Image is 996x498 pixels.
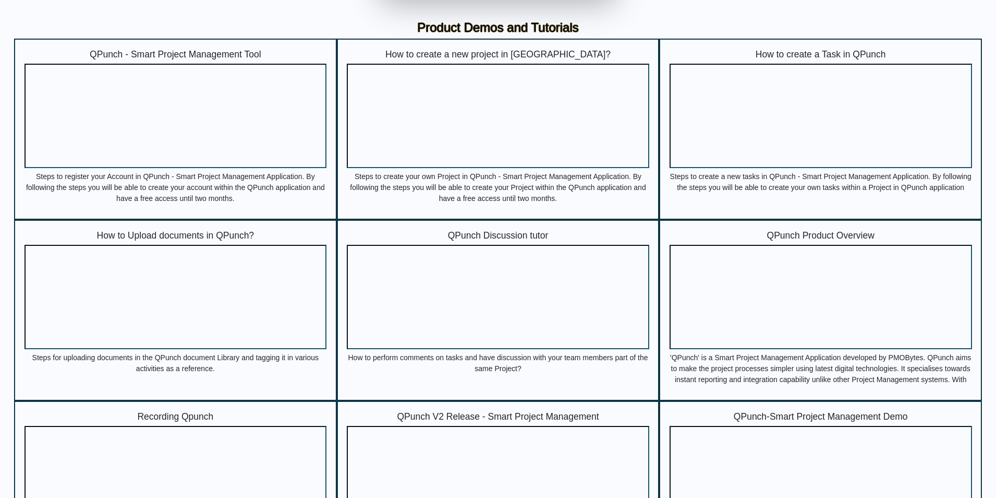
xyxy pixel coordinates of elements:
[670,411,972,422] h5: QPunch-Smart Project Management Demo
[670,49,972,60] h5: How to create a Task in QPunch
[670,171,972,203] p: Steps to create a new tasks in QPunch - Smart Project Management Application. By following the st...
[670,230,972,241] h5: QPunch Product Overview
[670,352,972,384] p: 'QPunch' is a Smart Project Management Application developed by PMOBytes. QPunch aims to make the...
[347,411,649,422] h5: QPunch V2 Release - Smart Project Management
[347,352,649,384] p: How to perform comments on tasks and have discussion with your team members part of the same Proj...
[347,230,649,241] h5: QPunch Discussion tutor
[22,20,974,35] h3: Product Demos and Tutorials
[25,411,327,422] h5: Recording Qpunch
[347,171,649,203] p: Steps to create your own Project in QPunch - Smart Project Management Application. By following t...
[25,352,327,384] p: Steps for uploading documents in the QPunch document Library and tagging it in various activities...
[25,230,327,241] h5: How to Upload documents in QPunch?
[25,171,327,203] p: Steps to register your Account in QPunch - Smart Project Management Application. By following the...
[347,49,649,60] h5: How to create a new project in [GEOGRAPHIC_DATA]?
[25,49,327,60] h5: QPunch - Smart Project Management Tool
